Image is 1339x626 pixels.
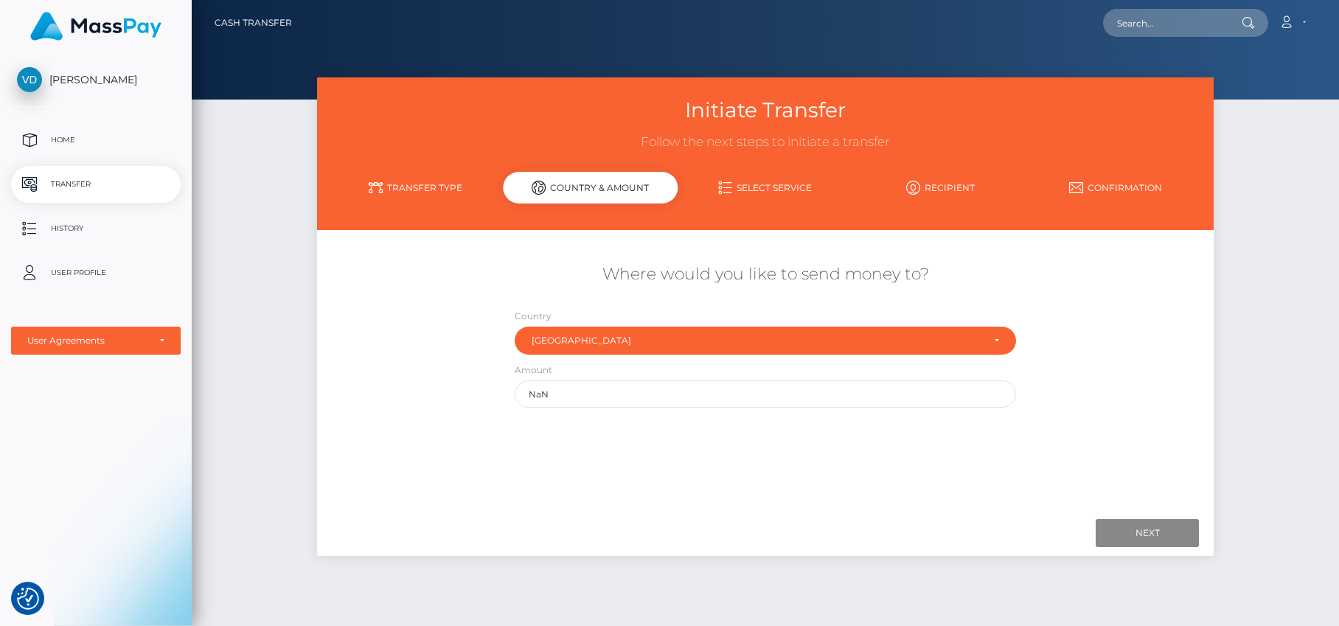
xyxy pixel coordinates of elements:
[328,175,503,201] a: Transfer Type
[27,335,148,347] div: User Agreements
[215,7,292,38] a: Cash Transfer
[17,588,39,610] img: Revisit consent button
[11,122,181,159] a: Home
[11,166,181,203] a: Transfer
[853,175,1028,201] a: Recipient
[11,73,181,86] span: [PERSON_NAME]
[11,210,181,247] a: History
[17,262,175,284] p: User Profile
[678,175,852,201] a: Select Service
[515,380,1016,408] input: Amount to send in undefined (Maximum: undefined)
[1028,175,1203,201] a: Confirmation
[30,12,161,41] img: MassPay
[17,129,175,151] p: Home
[11,327,181,355] button: User Agreements
[328,133,1203,151] h3: Follow the next steps to initiate a transfer
[532,335,982,347] div: [GEOGRAPHIC_DATA]
[11,254,181,291] a: User Profile
[328,96,1203,125] h3: Initiate Transfer
[1096,519,1199,547] input: Next
[328,263,1203,286] h5: Where would you like to send money to?
[503,172,678,204] div: Country & Amount
[515,310,552,323] label: Country
[17,588,39,610] button: Consent Preferences
[515,327,1016,355] button: United States
[17,173,175,195] p: Transfer
[515,364,552,377] label: Amount
[1103,9,1242,37] input: Search...
[17,218,175,240] p: History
